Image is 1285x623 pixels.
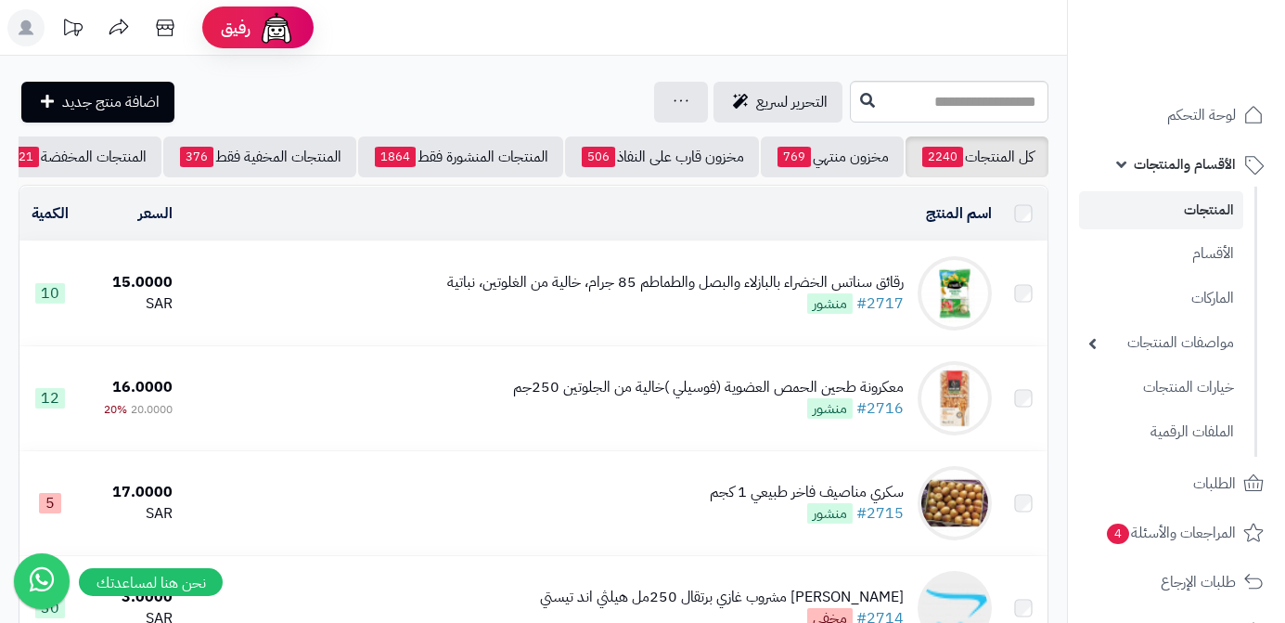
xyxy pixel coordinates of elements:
img: logo-2.png [1159,14,1267,53]
div: 3.0000 [88,587,173,608]
div: سكري مناصيف فاخر طبيعي 1 كجم [710,482,904,503]
span: 20% [104,401,127,418]
img: ai-face.png [258,9,295,46]
a: المنتجات المخفية فقط376 [163,136,356,177]
span: 21 [13,147,39,167]
img: معكرونة طحين الحمص العضوية (فوسيلي )خالية من الجلوتين 250جم [918,361,992,435]
a: التحرير لسريع [713,82,842,123]
span: منشور [807,293,853,314]
a: الكمية [32,202,69,225]
span: 4 [1107,524,1129,544]
a: #2717 [856,292,904,315]
span: 12 [35,388,65,409]
a: اسم المنتج [926,202,992,225]
span: الأقسام والمنتجات [1134,151,1236,177]
span: 10 [35,283,65,304]
a: مخزون قارب على النفاذ506 [565,136,759,177]
a: المنتجات [1079,191,1243,229]
div: SAR [88,293,173,315]
a: الملفات الرقمية [1079,412,1243,452]
span: المراجعات والأسئلة [1105,520,1236,546]
span: 376 [180,147,213,167]
a: السعر [138,202,173,225]
span: طلبات الإرجاع [1161,569,1236,595]
div: SAR [88,503,173,525]
a: اضافة منتج جديد [21,82,174,123]
span: الطلبات [1193,471,1236,497]
div: [PERSON_NAME] مشروب غازي برتقال 250مل هيلثي اند تيستي [540,587,904,608]
span: منشور [807,503,853,524]
a: المراجعات والأسئلة4 [1079,511,1274,555]
span: 2240 [922,147,963,167]
span: منشور [807,398,853,419]
span: اضافة منتج جديد [62,91,160,113]
span: 506 [582,147,615,167]
span: 16.0000 [112,376,173,398]
div: 17.0000 [88,482,173,503]
a: مواصفات المنتجات [1079,323,1243,363]
div: رقائق سناتس الخضراء بالبازلاء والبصل والطماطم 85 جرام، خالية من الغلوتين، نباتية [447,272,904,293]
a: لوحة التحكم [1079,93,1274,137]
img: رقائق سناتس الخضراء بالبازلاء والبصل والطماطم 85 جرام، خالية من الغلوتين، نباتية [918,256,992,331]
a: مخزون منتهي769 [761,136,904,177]
a: #2715 [856,502,904,525]
a: خيارات المنتجات [1079,368,1243,408]
img: سكري مناصيف فاخر طبيعي 1 كجم [918,466,992,540]
a: الأقسام [1079,234,1243,274]
a: #2716 [856,397,904,420]
a: الطلبات [1079,461,1274,506]
span: 769 [777,147,811,167]
span: 5 [39,493,61,513]
a: طلبات الإرجاع [1079,560,1274,604]
span: التحرير لسريع [756,91,828,113]
a: المنتجات المنشورة فقط1864 [358,136,563,177]
span: لوحة التحكم [1167,102,1236,128]
a: كل المنتجات2240 [906,136,1048,177]
span: 20.0000 [131,401,173,418]
a: تحديثات المنصة [49,9,96,51]
div: معكرونة طحين الحمص العضوية (فوسيلي )خالية من الجلوتين 250جم [513,377,904,398]
span: رفيق [221,17,251,39]
a: الماركات [1079,279,1243,318]
span: 1864 [375,147,416,167]
div: 15.0000 [88,272,173,293]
